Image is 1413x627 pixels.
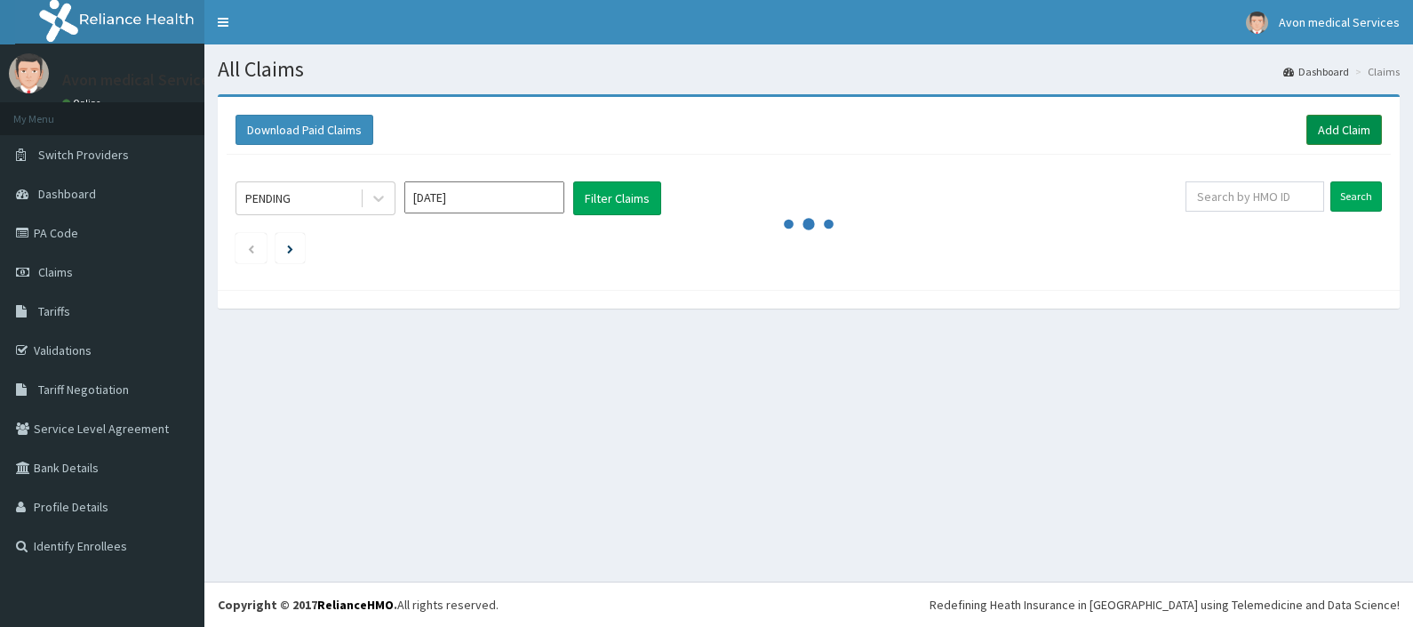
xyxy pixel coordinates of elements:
button: Filter Claims [573,181,661,215]
a: Next page [287,240,293,256]
span: Tariff Negotiation [38,382,129,398]
footer: All rights reserved. [204,582,1413,627]
img: User Image [9,53,49,93]
span: Tariffs [38,303,70,319]
li: Claims [1351,64,1400,79]
span: Claims [38,264,73,280]
a: RelianceHMO [317,597,394,613]
input: Search [1330,181,1382,212]
input: Select Month and Year [404,181,564,213]
span: Avon medical Services [1279,14,1400,30]
a: Online [62,97,105,109]
div: Redefining Heath Insurance in [GEOGRAPHIC_DATA] using Telemedicine and Data Science! [930,596,1400,614]
strong: Copyright © 2017 . [218,597,397,613]
h1: All Claims [218,58,1400,81]
img: User Image [1246,12,1268,34]
a: Dashboard [1283,64,1349,79]
svg: audio-loading [782,197,835,251]
div: PENDING [245,189,291,207]
p: Avon medical Services [62,72,217,88]
input: Search by HMO ID [1185,181,1324,212]
span: Switch Providers [38,147,129,163]
a: Add Claim [1306,115,1382,145]
a: Previous page [247,240,255,256]
span: Dashboard [38,186,96,202]
button: Download Paid Claims [235,115,373,145]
